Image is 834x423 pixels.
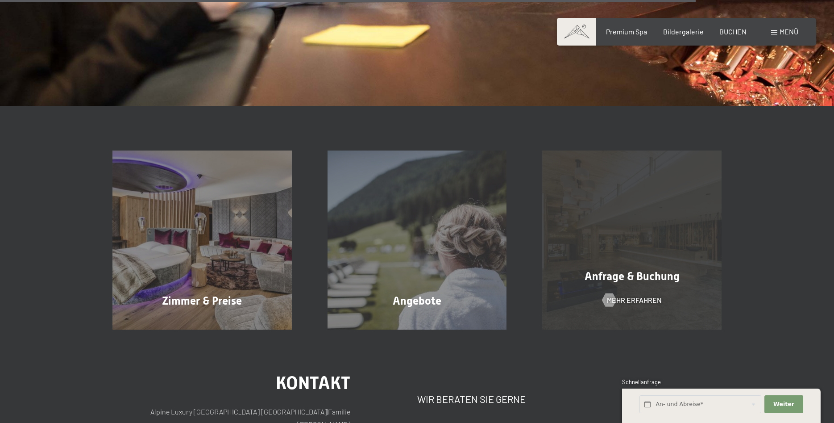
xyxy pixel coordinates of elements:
[780,27,798,36] span: Menü
[719,27,747,36] a: BUCHEN
[606,27,647,36] a: Premium Spa
[327,407,328,416] span: |
[276,373,350,394] span: Kontakt
[393,294,441,307] span: Angebote
[764,395,803,414] button: Weiter
[162,294,242,307] span: Zimmer & Preise
[622,378,661,385] span: Schnellanfrage
[585,270,680,283] span: Anfrage & Buchung
[417,393,526,405] span: Wir beraten Sie gerne
[310,151,525,330] a: Im Top-Hotel in Südtirol all inclusive urlauben Angebote
[607,295,662,305] span: Mehr erfahren
[95,151,310,330] a: Im Top-Hotel in Südtirol all inclusive urlauben Zimmer & Preise
[773,400,794,408] span: Weiter
[524,151,739,330] a: Im Top-Hotel in Südtirol all inclusive urlauben Anfrage & Buchung Mehr erfahren
[663,27,704,36] a: Bildergalerie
